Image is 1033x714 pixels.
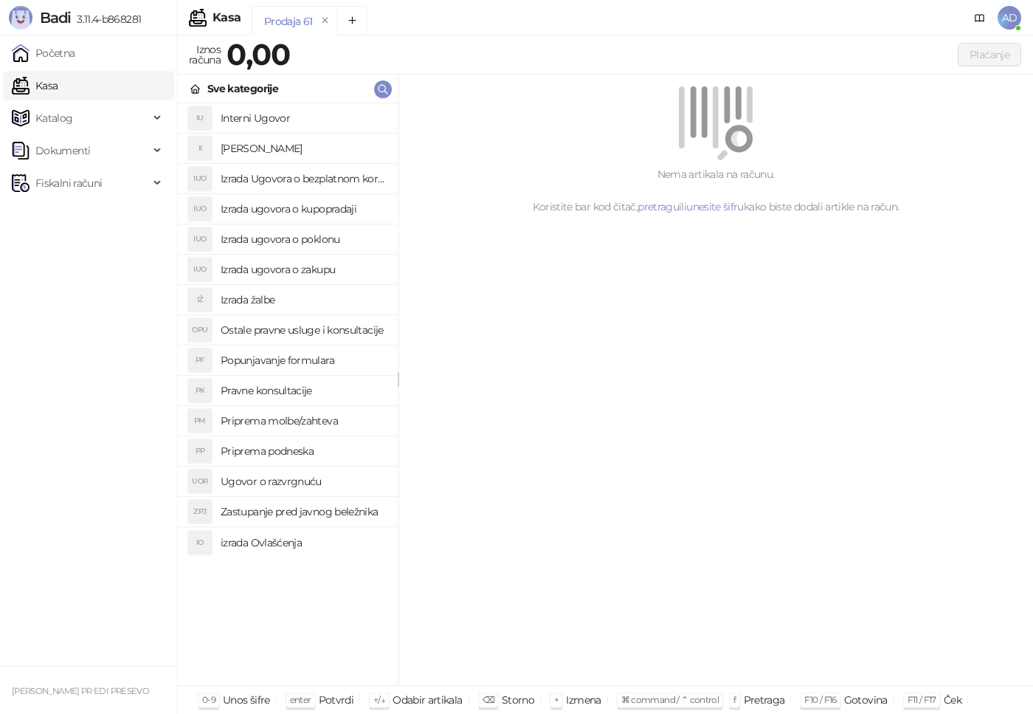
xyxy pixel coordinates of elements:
div: ZPJ [188,500,212,524]
button: Plaćanje [958,43,1021,66]
div: IUO [188,197,212,221]
h4: Izrada ugovora o kupopradaji [221,197,386,221]
div: Izmena [566,690,601,710]
div: Storno [502,690,534,710]
div: PF [188,349,212,372]
div: Nema artikala na računu. Koristite bar kod čitač, ili kako biste dodali artikle na račun. [416,166,1015,215]
div: Kasa [213,12,241,24]
h4: Priprema podneska [221,439,386,463]
span: F10 / F16 [804,694,836,705]
a: Kasa [12,71,58,100]
span: enter [290,694,311,705]
h4: izrada Ovlašćenja [221,531,386,555]
span: 3.11.4-b868281 [71,13,141,26]
div: IU [188,106,212,130]
div: Potvrdi [319,690,354,710]
span: f [733,694,736,705]
span: 0-9 [202,694,215,705]
a: Dokumentacija [968,6,992,30]
div: Ček [944,690,961,710]
span: AD [998,6,1021,30]
a: unesite šifru [686,200,744,213]
div: PP [188,439,212,463]
button: remove [316,15,335,27]
h4: Ostale pravne usluge i konsultacije [221,318,386,342]
div: IO [188,531,212,555]
div: Iznos računa [186,40,224,69]
button: Add tab [337,6,367,35]
span: Katalog [35,103,73,133]
div: OPU [188,318,212,342]
div: PK [188,379,212,402]
div: IUO [188,258,212,281]
div: Sve kategorije [207,80,278,97]
div: PM [188,409,212,433]
div: IUO [188,167,212,190]
div: IUO [188,227,212,251]
strong: 0,00 [227,36,290,72]
h4: Izrada žalbe [221,288,386,312]
span: Fiskalni računi [35,168,102,198]
div: II [188,137,212,160]
a: pretragu [638,200,679,213]
h4: [PERSON_NAME] [221,137,386,160]
span: + [554,694,559,705]
h4: Izrada ugovora o zakupu [221,258,386,281]
div: Prodaja 61 [264,13,313,30]
h4: Zastupanje pred javnog beležnika [221,500,386,524]
div: grid [178,103,398,685]
div: Odabir artikala [393,690,462,710]
div: Pretraga [744,690,785,710]
span: Dokumenti [35,136,90,165]
span: ↑/↓ [373,694,385,705]
div: IŽ [188,288,212,312]
div: Gotovina [844,690,888,710]
h4: Pravne konsultacije [221,379,386,402]
h4: Popunjavanje formulara [221,349,386,372]
a: Početna [12,38,75,68]
div: UOR [188,470,212,493]
h4: Ugovor o razvrgnuću [221,470,386,493]
h4: Priprema molbe/zahteva [221,409,386,433]
span: ⌫ [483,694,494,705]
span: Badi [40,9,71,27]
h4: Interni Ugovor [221,106,386,130]
span: ⌘ command / ⌃ control [621,694,719,705]
h4: Izrada ugovora o poklonu [221,227,386,251]
div: Unos šifre [223,690,270,710]
img: Logo [9,6,32,30]
span: F11 / F17 [908,694,936,705]
small: [PERSON_NAME] PR EDI PRESEVO [12,686,149,696]
h4: Izrada Ugovora o bezplatnom korišćenju zemljišta [221,167,386,190]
